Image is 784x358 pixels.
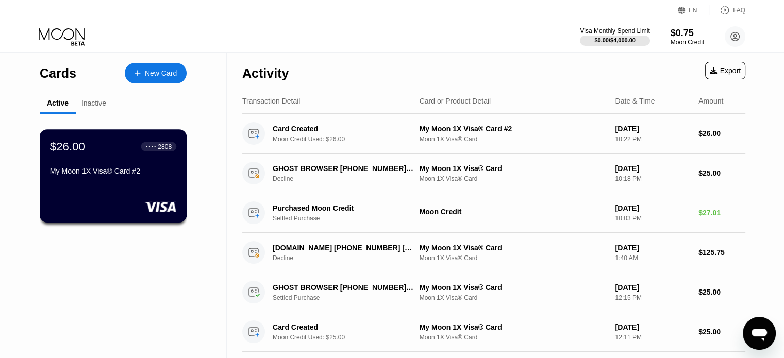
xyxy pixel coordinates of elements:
[615,283,690,292] div: [DATE]
[242,272,745,312] div: GHOST BROWSER [PHONE_NUMBER] USSettled PurchaseMy Moon 1X Visa® CardMoon 1X Visa® Card[DATE]12:15...
[615,244,690,252] div: [DATE]
[615,254,690,262] div: 1:40 AM
[709,5,745,15] div: FAQ
[580,27,649,35] div: Visa Monthly Spend Limit
[733,7,745,14] div: FAQ
[698,248,745,257] div: $125.75
[273,254,425,262] div: Decline
[671,28,704,46] div: $0.75Moon Credit
[420,97,491,105] div: Card or Product Detail
[273,215,425,222] div: Settled Purchase
[125,63,187,83] div: New Card
[273,244,414,252] div: [DOMAIN_NAME] [PHONE_NUMBER] [GEOGRAPHIC_DATA]
[273,135,425,143] div: Moon Credit Used: $26.00
[273,294,425,301] div: Settled Purchase
[420,125,607,133] div: My Moon 1X Visa® Card #2
[615,334,690,341] div: 12:11 PM
[420,208,607,216] div: Moon Credit
[615,323,690,331] div: [DATE]
[40,66,76,81] div: Cards
[420,244,607,252] div: My Moon 1X Visa® Card
[50,167,176,175] div: My Moon 1X Visa® Card #2
[242,97,300,105] div: Transaction Detail
[698,169,745,177] div: $25.00
[420,175,607,182] div: Moon 1X Visa® Card
[242,66,289,81] div: Activity
[242,154,745,193] div: GHOST BROWSER [PHONE_NUMBER] USDeclineMy Moon 1X Visa® CardMoon 1X Visa® Card[DATE]10:18 PM$25.00
[615,294,690,301] div: 12:15 PM
[615,215,690,222] div: 10:03 PM
[615,135,690,143] div: 10:22 PM
[420,283,607,292] div: My Moon 1X Visa® Card
[273,125,414,133] div: Card Created
[615,175,690,182] div: 10:18 PM
[420,135,607,143] div: Moon 1X Visa® Card
[420,294,607,301] div: Moon 1X Visa® Card
[273,283,414,292] div: GHOST BROWSER [PHONE_NUMBER] US
[273,204,414,212] div: Purchased Moon Credit
[698,209,745,217] div: $27.01
[81,99,106,107] div: Inactive
[273,323,414,331] div: Card Created
[242,114,745,154] div: Card CreatedMoon Credit Used: $26.00My Moon 1X Visa® Card #2Moon 1X Visa® Card[DATE]10:22 PM$26.00
[615,97,655,105] div: Date & Time
[710,66,741,75] div: Export
[594,37,636,43] div: $0.00 / $4,000.00
[698,97,723,105] div: Amount
[420,323,607,331] div: My Moon 1X Visa® Card
[273,334,425,341] div: Moon Credit Used: $25.00
[698,288,745,296] div: $25.00
[145,69,177,78] div: New Card
[47,99,69,107] div: Active
[242,312,745,352] div: Card CreatedMoon Credit Used: $25.00My Moon 1X Visa® CardMoon 1X Visa® Card[DATE]12:11 PM$25.00
[50,140,85,153] div: $26.00
[420,254,607,262] div: Moon 1X Visa® Card
[678,5,709,15] div: EN
[242,233,745,272] div: [DOMAIN_NAME] [PHONE_NUMBER] [GEOGRAPHIC_DATA]DeclineMy Moon 1X Visa® CardMoon 1X Visa® Card[DATE...
[40,130,186,222] div: $26.00● ● ● ●2808My Moon 1X Visa® Card #2
[671,39,704,46] div: Moon Credit
[698,328,745,336] div: $25.00
[420,164,607,173] div: My Moon 1X Visa® Card
[615,164,690,173] div: [DATE]
[615,204,690,212] div: [DATE]
[743,317,776,350] iframe: Button to launch messaging window
[158,143,172,150] div: 2808
[705,62,745,79] div: Export
[242,193,745,233] div: Purchased Moon CreditSettled PurchaseMoon Credit[DATE]10:03 PM$27.01
[671,28,704,39] div: $0.75
[273,164,414,173] div: GHOST BROWSER [PHONE_NUMBER] US
[689,7,697,14] div: EN
[615,125,690,133] div: [DATE]
[273,175,425,182] div: Decline
[420,334,607,341] div: Moon 1X Visa® Card
[580,27,649,46] div: Visa Monthly Spend Limit$0.00/$4,000.00
[146,145,156,148] div: ● ● ● ●
[698,129,745,138] div: $26.00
